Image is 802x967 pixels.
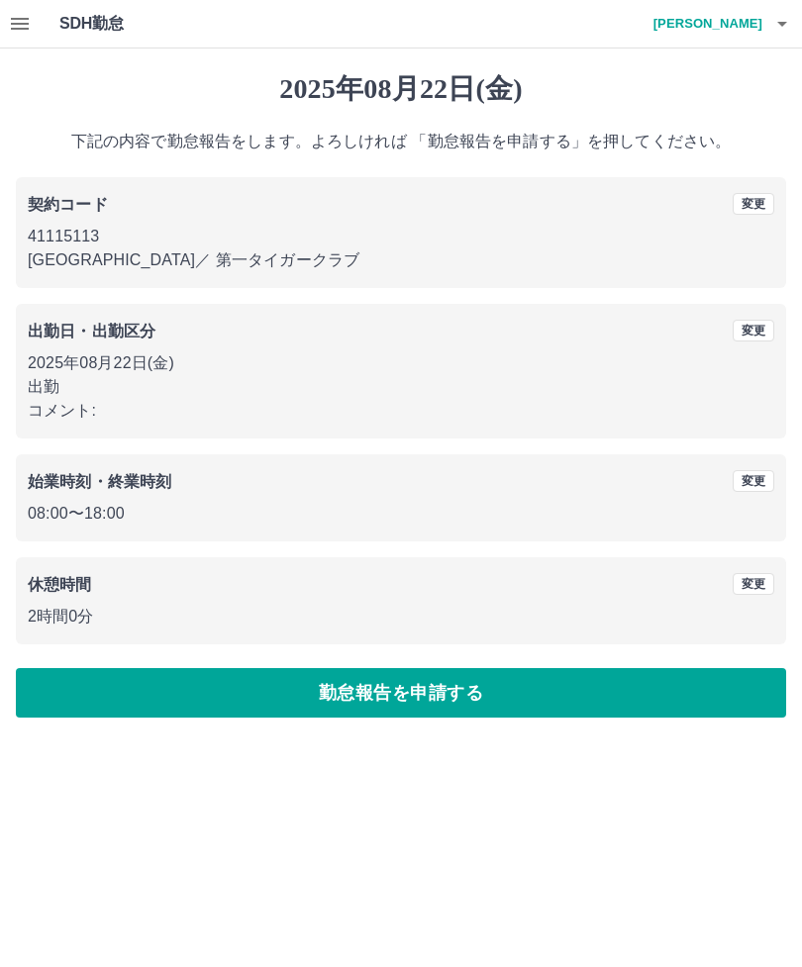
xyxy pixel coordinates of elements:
p: 2時間0分 [28,605,774,629]
p: 2025年08月22日(金) [28,351,774,375]
b: 始業時刻・終業時刻 [28,473,171,490]
p: 下記の内容で勤怠報告をします。よろしければ 「勤怠報告を申請する」を押してください。 [16,130,786,153]
button: 変更 [733,320,774,341]
button: 変更 [733,573,774,595]
p: [GEOGRAPHIC_DATA] ／ 第一タイガークラブ [28,248,774,272]
p: 08:00 〜 18:00 [28,502,774,526]
button: 勤怠報告を申請する [16,668,786,718]
b: 出勤日・出勤区分 [28,323,155,339]
b: 契約コード [28,196,108,213]
p: 41115113 [28,225,774,248]
h1: 2025年08月22日(金) [16,72,786,106]
p: 出勤 [28,375,774,399]
button: 変更 [733,193,774,215]
button: 変更 [733,470,774,492]
b: 休憩時間 [28,576,92,593]
p: コメント: [28,399,774,423]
